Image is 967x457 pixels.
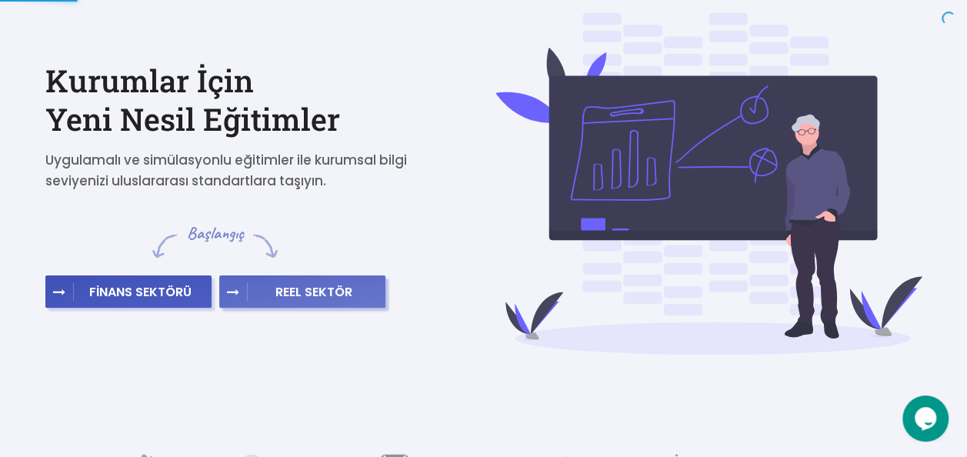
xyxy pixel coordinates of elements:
[219,284,385,300] a: REEL SEKTÖR
[248,284,381,299] span: REEL SEKTÖR
[45,275,212,308] button: FİNANS SEKTÖRÜ
[45,150,430,192] p: Uygulamalı ve simülasyonlu eğitimler ile kurumsal bilgi seviyenizi uluslararası standartlara taşı...
[74,284,207,299] span: FİNANS SEKTÖRÜ
[45,62,472,138] h2: Kurumlar İçin Yeni Nesil Eğitimler
[902,395,952,442] iframe: chat widget
[495,13,922,355] img: cover-bg-4f0afb8b8e761f0a12b4d1d22ae825fe.svg
[219,275,385,308] button: REEL SEKTÖR
[45,284,212,300] a: FİNANS SEKTÖRÜ
[186,222,244,245] span: Başlangıç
